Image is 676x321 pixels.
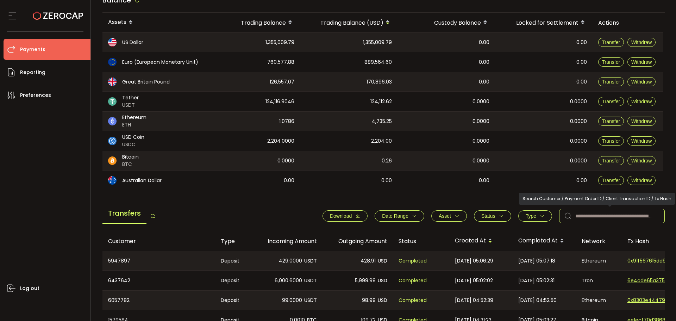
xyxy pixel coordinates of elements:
[570,117,587,125] span: 0.0000
[215,271,252,290] div: Deposit
[439,213,451,219] span: Asset
[372,117,392,125] span: 4,735.25
[576,58,587,66] span: 0.00
[602,178,620,183] span: Transfer
[526,213,536,219] span: Type
[108,78,117,86] img: gbp_portfolio.svg
[631,59,652,65] span: Withdraw
[513,235,576,247] div: Completed At
[323,237,393,245] div: Outgoing Amount
[576,291,622,310] div: Ethereum
[364,58,392,66] span: 889,564.60
[108,97,117,106] img: usdt_portfolio.svg
[598,136,624,146] button: Transfer
[122,114,146,121] span: Ethereum
[598,38,624,47] button: Transfer
[102,251,215,270] div: 5947897
[472,98,489,106] span: 0.0000
[479,177,489,185] span: 0.00
[602,99,620,104] span: Transfer
[20,283,39,294] span: Log out
[265,38,294,47] span: 1,355,009.79
[474,210,511,222] button: Status
[631,138,652,144] span: Withdraw
[267,58,294,66] span: 760,577.88
[479,58,489,66] span: 0.00
[570,98,587,106] span: 0.0000
[361,257,376,265] span: 428.91
[284,177,294,185] span: 0.00
[393,237,449,245] div: Status
[598,176,624,185] button: Transfer
[102,204,146,224] span: Transfers
[355,277,376,285] span: 5,999.99
[576,177,587,185] span: 0.00
[479,38,489,47] span: 0.00
[455,257,493,265] span: [DATE] 05:06:29
[300,17,398,29] div: Trading Balance (USD)
[472,137,489,145] span: 0.0000
[627,176,656,185] button: Withdraw
[122,39,143,46] span: US Dollar
[215,237,252,245] div: Type
[576,78,587,86] span: 0.00
[399,257,427,265] span: Completed
[252,237,323,245] div: Incoming Amount
[279,117,294,125] span: 1.0786
[370,98,392,106] span: 124,112.62
[631,79,652,85] span: Withdraw
[627,156,656,165] button: Withdraw
[570,157,587,165] span: 0.0000
[279,257,302,265] span: 429.0000
[378,296,387,304] span: USD
[631,99,652,104] span: Withdraw
[375,210,424,222] button: Date Range
[602,138,620,144] span: Transfer
[576,251,622,270] div: Ethereum
[20,90,51,100] span: Preferences
[122,177,162,184] span: Australian Dollar
[215,251,252,270] div: Deposit
[277,157,294,165] span: 0.0000
[108,58,117,66] img: eur_portfolio.svg
[495,17,593,29] div: Locked for Settlement
[455,277,493,285] span: [DATE] 05:02:02
[304,296,317,304] span: USDT
[330,213,352,219] span: Download
[122,141,144,148] span: USDC
[363,38,392,47] span: 1,355,009.79
[518,277,555,285] span: [DATE] 05:02:31
[265,98,294,106] span: 124,116.9046
[431,210,467,222] button: Asset
[598,156,624,165] button: Transfer
[602,79,620,85] span: Transfer
[627,97,656,106] button: Withdraw
[102,271,215,290] div: 6437642
[570,137,587,145] span: 0.0000
[367,78,392,86] span: 170,896.03
[479,78,489,86] span: 0.00
[108,117,117,125] img: eth_portfolio.svg
[399,296,427,304] span: Completed
[212,17,300,29] div: Trading Balance
[602,39,620,45] span: Transfer
[399,277,427,285] span: Completed
[598,57,624,67] button: Transfer
[602,158,620,163] span: Transfer
[20,44,45,55] span: Payments
[631,158,652,163] span: Withdraw
[122,153,139,161] span: Bitcoin
[598,97,624,106] button: Transfer
[381,177,392,185] span: 0.00
[627,117,656,126] button: Withdraw
[472,157,489,165] span: 0.0000
[108,38,117,47] img: usd_portfolio.svg
[472,117,489,125] span: 0.0000
[102,291,215,310] div: 6057782
[449,235,513,247] div: Created At
[594,245,676,321] iframe: Chat Widget
[602,118,620,124] span: Transfer
[519,193,675,205] div: Search Customer / Payment Order ID / Client Transaction ID / Tx Hash
[122,101,139,109] span: USDT
[304,277,317,285] span: USDT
